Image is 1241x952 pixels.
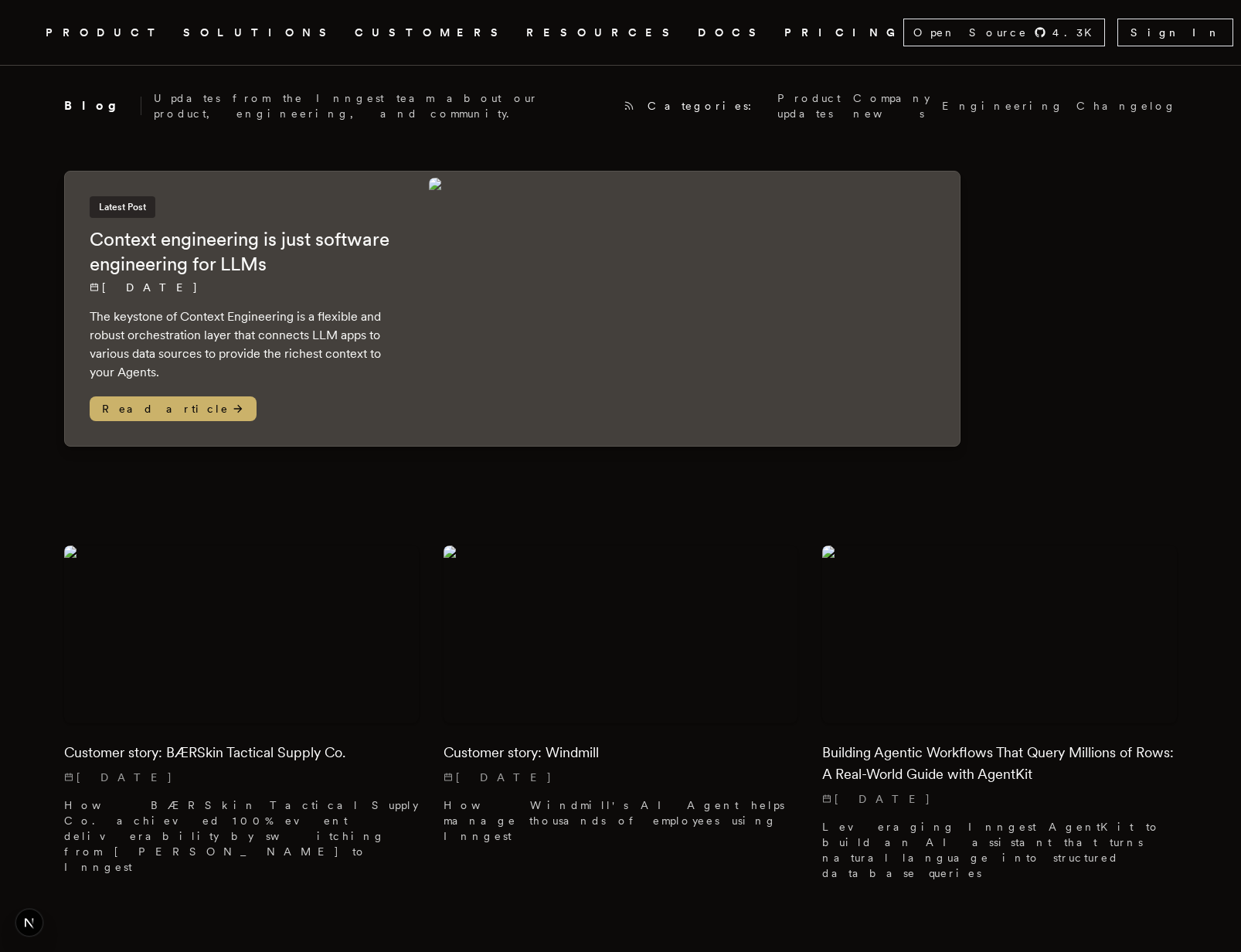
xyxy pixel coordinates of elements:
span: Categories: [648,98,765,114]
p: [DATE] [822,791,1177,807]
a: Product updates [777,90,841,121]
a: Company news [853,90,930,121]
h2: Blog [64,97,141,115]
a: Latest PostContext engineering is just software engineering for LLMs[DATE] The keystone of Contex... [64,171,960,447]
p: [DATE] [444,770,798,785]
h2: Customer story: BÆRSkin Tactical Supply Co. [64,742,419,763]
a: PRICING [784,23,903,42]
button: SOLUTIONS [183,23,336,42]
img: Featured image for Building Agentic Workflows That Query Millions of Rows: A Real-World Guide wit... [822,546,1177,722]
h2: Building Agentic Workflows That Query Millions of Rows: A Real-World Guide with AgentKit [822,742,1177,785]
a: Changelog [1076,98,1177,114]
a: Featured image for Customer story: Windmill blog postCustomer story: Windmill[DATE] How Windmill'... [444,546,798,855]
span: 4.3 K [1052,25,1101,40]
button: PRODUCT [46,23,165,42]
img: Featured image for Context engineering is just software engineering for LLMs blog post [429,178,954,440]
p: Leveraging Inngest AgentKit to build an AI assistant that turns natural language into structured ... [822,819,1177,881]
span: Open Source [913,25,1028,40]
p: The keystone of Context Engineering is a flexible and robust orchestration layer that connects LL... [90,308,398,382]
p: How Windmill's AI Agent helps manage thousands of employees using Inngest [444,797,798,844]
a: DOCS [698,23,766,42]
a: Engineering [942,98,1064,114]
a: Featured image for Building Agentic Workflows That Query Millions of Rows: A Real-World Guide wit... [822,546,1177,892]
h2: Customer story: Windmill [444,742,798,763]
p: [DATE] [64,770,419,785]
h2: Context engineering is just software engineering for LLMs [90,227,398,277]
button: RESOURCES [526,23,679,42]
p: [DATE] [90,280,398,295]
img: Featured image for Customer story: Windmill blog post [444,546,798,722]
p: Updates from the Inngest team about our product, engineering, and community. [154,90,610,121]
a: Sign In [1117,19,1233,46]
span: Read article [90,396,257,421]
a: Featured image for Customer story: BÆRSkin Tactical Supply Co. blog postCustomer story: BÆRSkin T... [64,546,419,886]
img: Featured image for Customer story: BÆRSkin Tactical Supply Co. blog post [64,546,419,722]
a: CUSTOMERS [355,23,508,42]
span: Latest Post [90,196,155,218]
p: How BÆRSkin Tactical Supply Co. achieved 100% event deliverability by switching from [PERSON_NAME... [64,797,419,875]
